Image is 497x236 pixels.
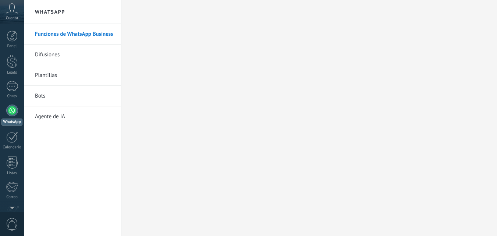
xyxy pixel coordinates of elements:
[1,44,23,49] div: Panel
[35,65,114,86] a: Plantillas
[1,171,23,176] div: Listas
[24,45,121,65] li: Difusiones
[1,145,23,150] div: Calendario
[24,106,121,127] li: Agente de IA
[35,86,114,106] a: Bots
[1,70,23,75] div: Leads
[1,195,23,200] div: Correo
[35,24,114,45] a: Funciones de WhatsApp Business
[35,45,114,65] a: Difusiones
[24,24,121,45] li: Funciones de WhatsApp Business
[1,94,23,99] div: Chats
[24,86,121,106] li: Bots
[35,106,114,127] a: Agente de IA
[6,16,18,21] span: Cuenta
[24,65,121,86] li: Plantillas
[1,119,22,126] div: WhatsApp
